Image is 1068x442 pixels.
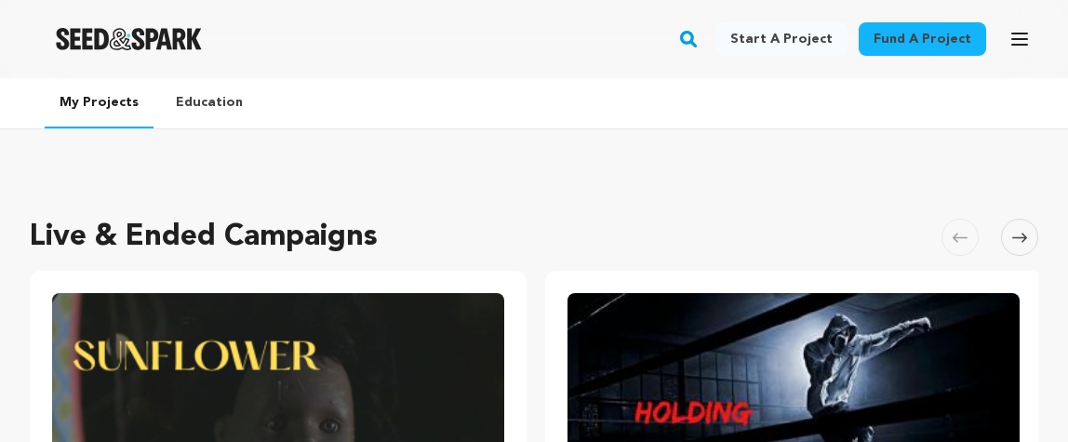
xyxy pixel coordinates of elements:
[859,22,986,56] a: Fund a project
[161,78,258,127] a: Education
[56,28,202,50] img: Seed&Spark Logo Dark Mode
[30,215,378,260] h2: Live & Ended Campaigns
[45,78,154,128] a: My Projects
[715,22,848,56] a: Start a project
[56,28,202,50] a: Seed&Spark Homepage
